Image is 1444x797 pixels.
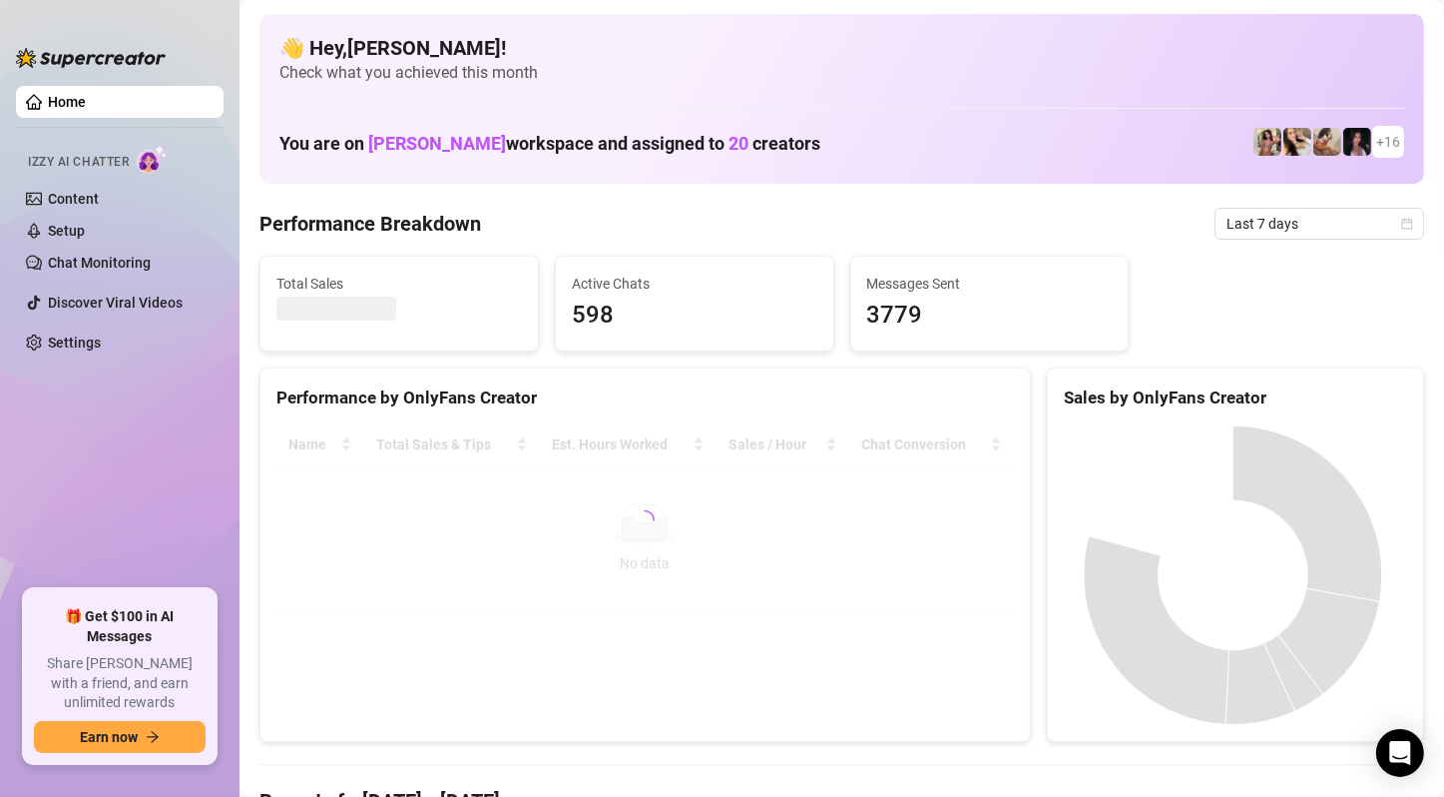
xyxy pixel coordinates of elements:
[1313,128,1341,156] img: Kayla (@kaylathaylababy)
[635,510,655,530] span: loading
[1343,128,1371,156] img: Baby (@babyyyybellaa)
[28,153,129,172] span: Izzy AI Chatter
[279,62,1404,84] span: Check what you achieved this month
[276,385,1014,411] div: Performance by OnlyFans Creator
[1253,128,1281,156] img: Avry (@avryjennervip)
[48,223,85,239] a: Setup
[728,133,748,154] span: 20
[259,210,481,238] h4: Performance Breakdown
[48,191,99,207] a: Content
[279,133,820,155] h1: You are on workspace and assigned to creators
[34,607,206,646] span: 🎁 Get $100 in AI Messages
[1401,218,1413,230] span: calendar
[48,94,86,110] a: Home
[572,273,817,295] span: Active Chats
[368,133,506,154] span: [PERSON_NAME]
[34,654,206,713] span: Share [PERSON_NAME] with a friend, and earn unlimited rewards
[867,297,1113,335] span: 3779
[48,335,101,351] a: Settings
[276,273,522,295] span: Total Sales
[48,255,151,271] a: Chat Monitoring
[279,34,1404,62] h4: 👋 Hey, [PERSON_NAME] !
[1376,131,1400,153] span: + 16
[34,721,206,753] button: Earn nowarrow-right
[48,295,183,311] a: Discover Viral Videos
[1064,385,1407,411] div: Sales by OnlyFans Creator
[1376,729,1424,777] div: Open Intercom Messenger
[572,297,817,335] span: 598
[146,730,160,744] span: arrow-right
[16,48,166,68] img: logo-BBDzfeDw.svg
[1226,209,1412,239] span: Last 7 days
[1283,128,1311,156] img: Avry (@avryjennerfree)
[80,729,138,745] span: Earn now
[137,145,168,174] img: AI Chatter
[867,273,1113,295] span: Messages Sent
